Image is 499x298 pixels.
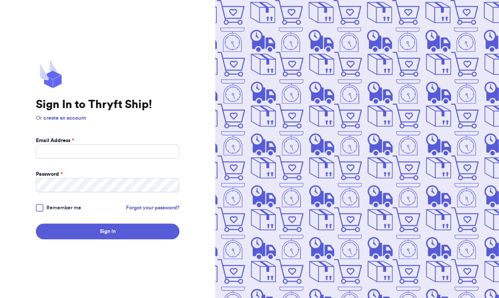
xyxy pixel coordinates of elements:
label: Email Address [36,137,74,144]
a: create an account [43,116,86,121]
button: Sign In [36,224,179,239]
p: Or [36,114,179,122]
h1: Sign In to Thryft Ship! [36,98,179,111]
a: Forgot your password? [126,204,179,212]
span: Remember me [46,204,81,212]
label: Password [36,170,63,178]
